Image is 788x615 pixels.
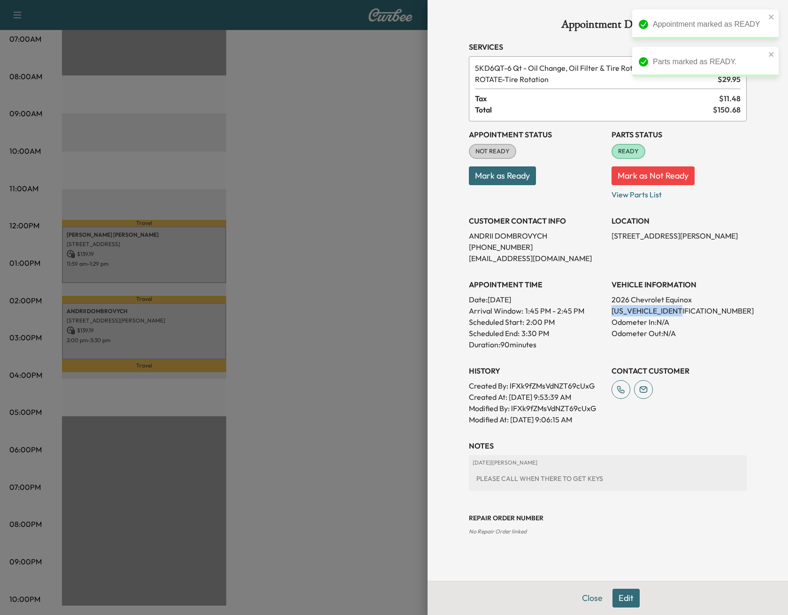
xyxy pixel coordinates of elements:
[612,215,747,226] h3: LOCATION
[713,104,741,115] span: $ 150.68
[526,316,555,328] p: 2:00 PM
[469,513,747,523] h3: Repair Order number
[475,74,714,85] span: Tire Rotation
[719,93,741,104] span: $ 11.48
[612,305,747,316] p: [US_VEHICLE_IDENTIFICATION_NUMBER]
[475,104,713,115] span: Total
[469,241,604,253] p: [PHONE_NUMBER]
[469,230,604,241] p: ANDRII DOMBROVYCH
[469,403,604,414] p: Modified By : lFXk9fZMsVdNZT69cUxG
[612,294,747,305] p: 2026 Chevrolet Equinox
[469,339,604,350] p: Duration: 90 minutes
[653,56,765,67] div: Parts marked as READY.
[612,365,747,376] h3: CONTACT CUSTOMER
[576,589,609,607] button: Close
[469,391,604,403] p: Created At : [DATE] 9:53:39 AM
[469,41,747,52] h3: Services
[768,13,775,21] button: close
[469,380,604,391] p: Created By : lFXk9fZMsVdNZT69cUxG
[612,166,695,185] button: Mark as Not Ready
[469,279,604,290] h3: APPOINTMENT TIME
[469,440,747,451] h3: NOTES
[768,51,775,58] button: close
[469,253,604,264] p: [EMAIL_ADDRESS][DOMAIN_NAME]
[470,147,515,156] span: NOT READY
[473,470,743,487] div: PLEASE CALL WHEN THERE TO GET KEYS
[475,62,710,74] span: 6 Qt - Oil Change, Oil Filter & Tire Rotation
[469,328,520,339] p: Scheduled End:
[469,528,527,535] span: No Repair Order linked
[473,459,743,466] p: [DATE] | [PERSON_NAME]
[469,316,524,328] p: Scheduled Start:
[469,215,604,226] h3: CUSTOMER CONTACT INFO
[469,305,604,316] p: Arrival Window:
[469,414,604,425] p: Modified At : [DATE] 9:06:15 AM
[612,316,747,328] p: Odometer In: N/A
[469,166,536,185] button: Mark as Ready
[612,230,747,241] p: [STREET_ADDRESS][PERSON_NAME]
[612,129,747,140] h3: Parts Status
[612,328,747,339] p: Odometer Out: N/A
[612,185,747,200] p: View Parts List
[612,279,747,290] h3: VEHICLE INFORMATION
[469,294,604,305] p: Date: [DATE]
[469,365,604,376] h3: History
[521,328,549,339] p: 3:30 PM
[612,147,644,156] span: READY
[469,19,747,34] h1: Appointment Details
[653,19,765,30] div: Appointment marked as READY
[525,305,584,316] span: 1:45 PM - 2:45 PM
[475,93,719,104] span: Tax
[469,129,604,140] h3: Appointment Status
[612,589,640,607] button: Edit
